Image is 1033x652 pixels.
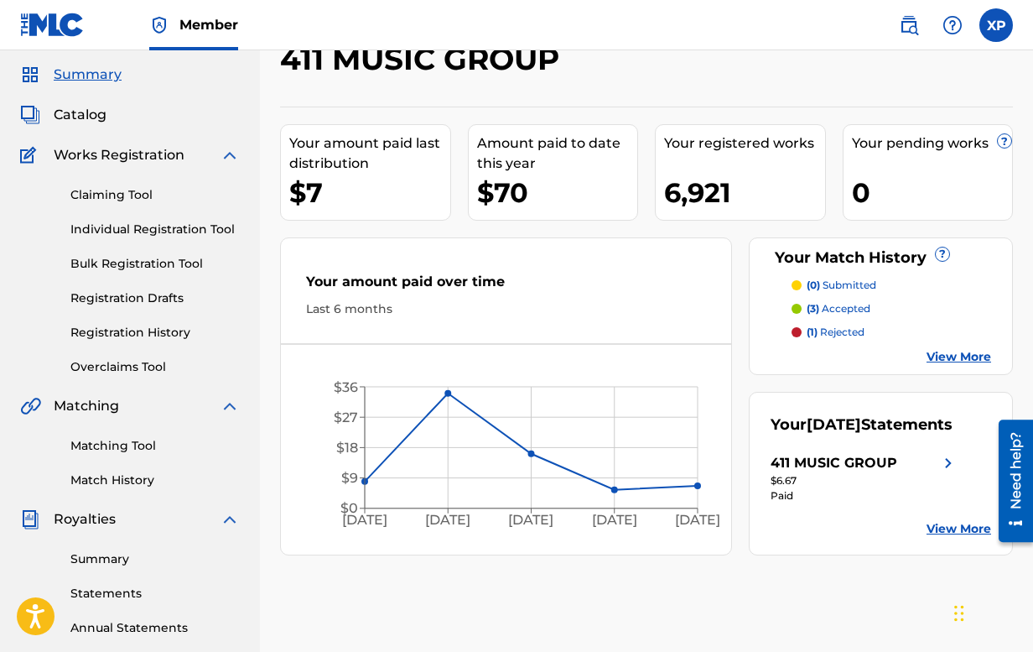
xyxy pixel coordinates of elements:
[949,571,1033,652] iframe: Chat Widget
[425,512,470,528] tspan: [DATE]
[477,133,638,174] div: Amount paid to date this year
[936,8,969,42] div: Help
[508,512,553,528] tspan: [DATE]
[20,145,42,165] img: Works Registration
[334,409,358,425] tspan: $27
[20,13,85,37] img: MLC Logo
[852,133,1013,154] div: Your pending works
[954,588,964,639] div: Drag
[20,65,122,85] a: SummarySummary
[70,221,240,238] a: Individual Registration Tool
[771,488,958,503] div: Paid
[280,40,568,78] h2: 411 MUSIC GROUP
[20,509,40,529] img: Royalties
[664,133,825,154] div: Your registered works
[306,300,706,318] div: Last 6 months
[70,437,240,455] a: Matching Tool
[220,396,240,416] img: expand
[149,15,169,35] img: Top Rightsholder
[938,453,958,473] img: right chevron icon
[70,289,240,307] a: Registration Drafts
[998,134,1011,148] span: ?
[792,301,991,316] a: (3) accepted
[289,133,450,174] div: Your amount paid last distribution
[54,105,106,125] span: Catalog
[852,174,1013,211] div: 0
[771,247,991,269] div: Your Match History
[342,512,387,528] tspan: [DATE]
[54,65,122,85] span: Summary
[792,325,991,340] a: (1) rejected
[70,619,240,637] a: Annual Statements
[592,512,637,528] tspan: [DATE]
[807,278,876,293] p: submitted
[792,278,991,293] a: (0) submitted
[979,8,1013,42] div: User Menu
[20,105,40,125] img: Catalog
[70,585,240,602] a: Statements
[664,174,825,211] div: 6,921
[179,15,238,34] span: Member
[20,65,40,85] img: Summary
[70,358,240,376] a: Overclaims Tool
[771,453,958,503] a: 411 MUSIC GROUPright chevron icon$6.67Paid
[892,8,926,42] a: Public Search
[70,186,240,204] a: Claiming Tool
[807,279,820,291] span: (0)
[341,470,358,486] tspan: $9
[70,255,240,273] a: Bulk Registration Tool
[220,145,240,165] img: expand
[477,174,638,211] div: $70
[807,325,864,340] p: rejected
[289,174,450,211] div: $7
[807,302,819,315] span: (3)
[70,550,240,568] a: Summary
[942,15,963,35] img: help
[54,145,184,165] span: Works Registration
[340,500,358,516] tspan: $0
[70,324,240,342] a: Registration History
[807,415,861,434] span: [DATE]
[54,509,116,529] span: Royalties
[220,509,240,529] img: expand
[986,413,1033,548] iframe: Resource Center
[899,15,919,35] img: search
[54,396,119,416] span: Matching
[675,512,720,528] tspan: [DATE]
[70,472,240,489] a: Match History
[927,520,991,538] a: View More
[306,272,706,300] div: Your amount paid over time
[927,348,991,366] a: View More
[771,414,953,436] div: Your Statements
[771,453,897,473] div: 411 MUSIC GROUP
[20,105,106,125] a: CatalogCatalog
[20,396,41,416] img: Matching
[334,379,358,395] tspan: $36
[771,473,958,488] div: $6.67
[807,326,818,338] span: (1)
[336,440,358,456] tspan: $18
[807,301,870,316] p: accepted
[936,248,949,261] span: ?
